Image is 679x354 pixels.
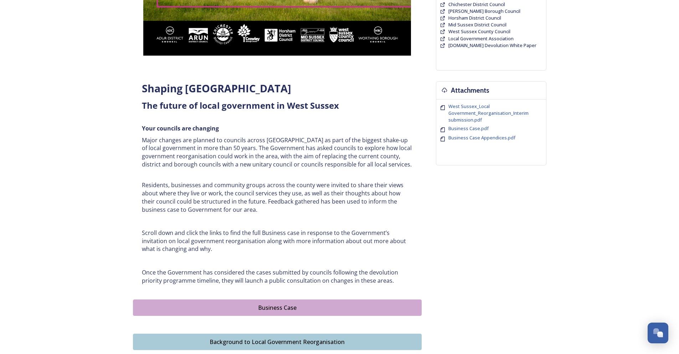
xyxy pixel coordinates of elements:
a: Mid Sussex District Council [448,21,506,28]
p: Scroll down and click the links to find the full Business case in response to the Government’s in... [142,229,413,253]
p: Once the Government has considered the cases submitted by councils following the devolution prior... [142,268,413,284]
a: [PERSON_NAME] Borough Council [448,8,520,15]
span: Business Case.pdf [448,125,489,132]
a: West Sussex County Council [448,28,510,35]
h3: Attachments [451,85,489,96]
div: Business Case [137,303,418,312]
span: West Sussex_Local Government_Reorganisation_Interim submission.pdf [448,103,529,123]
p: Residents, businesses and community groups across the county were invited to share their views ab... [142,181,413,214]
span: [DOMAIN_NAME] Devolution White Paper [448,42,536,48]
a: Horsham District Council [448,15,501,21]
button: Business Case [133,299,422,316]
p: Major changes are planned to councils across [GEOGRAPHIC_DATA] as part of the biggest shake-up of... [142,136,413,169]
button: Background to Local Government Reorganisation [133,334,422,350]
a: Chichester District Council [448,1,505,8]
strong: The future of local government in West Sussex [142,99,339,111]
span: Chichester District Council [448,1,505,7]
a: Local Government Association [448,35,514,42]
strong: Shaping [GEOGRAPHIC_DATA] [142,81,291,95]
strong: Your councils are changing [142,124,219,132]
button: Open Chat [648,323,668,343]
span: Business Case Appendices.pdf [448,134,515,141]
span: [PERSON_NAME] Borough Council [448,8,520,14]
div: Background to Local Government Reorganisation [137,338,418,346]
a: [DOMAIN_NAME] Devolution White Paper [448,42,536,49]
